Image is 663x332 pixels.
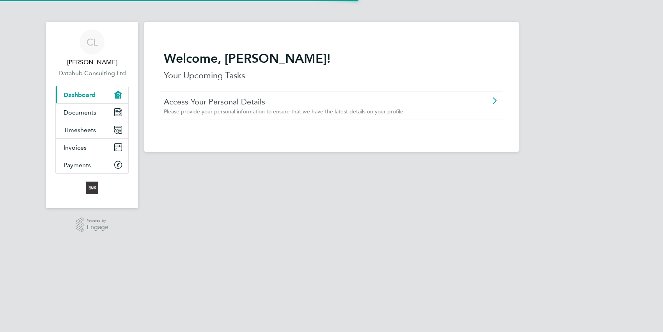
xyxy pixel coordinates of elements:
span: Clive Lemmon [55,58,129,67]
span: Powered by [87,217,108,224]
span: Please provide your personal information to ensure that we have the latest details on your profile. [164,108,405,115]
span: Engage [87,224,108,231]
a: Documents [56,104,128,121]
h2: Welcome, [PERSON_NAME]! [164,51,499,66]
a: Payments [56,156,128,173]
p: Your Upcoming Tasks [164,69,499,82]
a: Dashboard [56,86,128,103]
span: CL [87,37,98,47]
span: Payments [64,161,91,169]
a: Invoices [56,139,128,156]
span: Invoices [64,144,87,151]
span: Documents [64,109,96,116]
span: Timesheets [64,126,96,134]
a: Access Your Personal Details [164,97,455,107]
a: Timesheets [56,121,128,138]
a: Go to home page [55,182,129,194]
img: foundtalent-logo-retina.png [86,182,98,194]
nav: Main navigation [46,22,138,208]
a: CL[PERSON_NAME] [55,30,129,67]
a: Powered byEngage [76,217,109,232]
span: Dashboard [64,91,96,99]
a: Datahub Consulting Ltd [55,69,129,78]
